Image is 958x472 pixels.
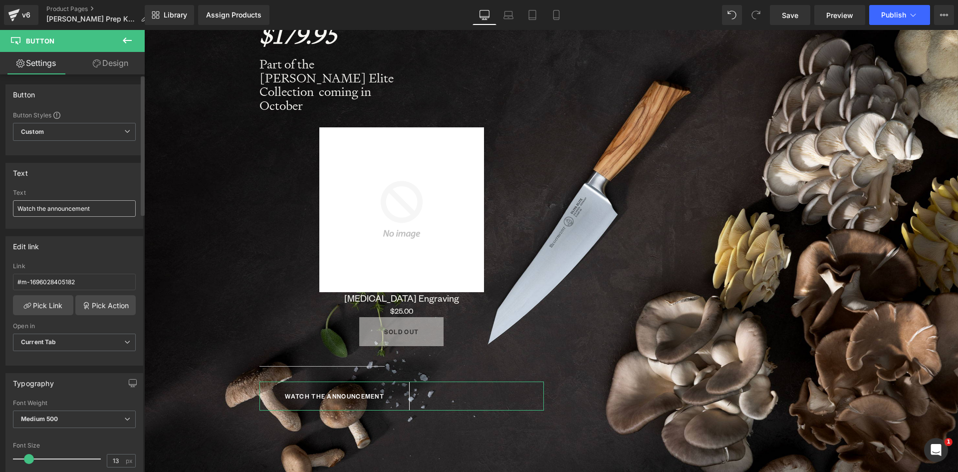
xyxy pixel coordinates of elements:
span: Publish [881,11,906,19]
a: Product Pages [46,5,156,13]
a: [MEDICAL_DATA] Engraving [200,262,315,274]
iframe: Intercom live chat [924,438,948,462]
div: Font Weight [13,400,136,407]
span: Preview [826,10,853,20]
div: Open in [13,323,136,330]
button: Undo [722,5,742,25]
span: Watch the announcement [141,363,240,370]
span: $25.00 [246,275,269,287]
span: [PERSON_NAME] Prep Knife [46,15,137,23]
div: Text [13,189,136,196]
a: Preview [814,5,865,25]
img: Middle Finger Engraving [175,97,340,262]
span: px [126,458,134,464]
a: Design [74,52,147,74]
div: Button Styles [13,111,136,119]
span: 1 [945,438,953,446]
a: Mobile [544,5,568,25]
strong: Part of the [PERSON_NAME] Elite Collection coming in October [115,26,249,83]
div: Text [13,163,28,177]
a: Laptop [496,5,520,25]
button: Publish [869,5,930,25]
a: New Library [145,5,194,25]
span: Library [164,10,187,19]
span: Button [26,37,54,45]
span: Sold Out [240,298,274,306]
div: v6 [20,8,32,21]
div: Typography [13,374,54,388]
div: Assign Products [206,11,261,19]
a: Pick Action [75,295,136,315]
div: Edit link [13,237,39,251]
a: Watch the announcement [115,352,266,381]
div: Button [13,85,35,99]
a: Tablet [520,5,544,25]
span: Save [782,10,798,20]
div: Font Size [13,442,136,449]
b: Medium 500 [21,415,58,423]
a: Desktop [473,5,496,25]
button: Sold Out [215,287,299,316]
b: Current Tab [21,338,56,346]
a: v6 [4,5,38,25]
input: https://your-shop.myshopify.com [13,274,136,290]
a: Pick Link [13,295,73,315]
div: Link [13,263,136,270]
button: Redo [746,5,766,25]
b: Custom [21,128,44,136]
button: More [934,5,954,25]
